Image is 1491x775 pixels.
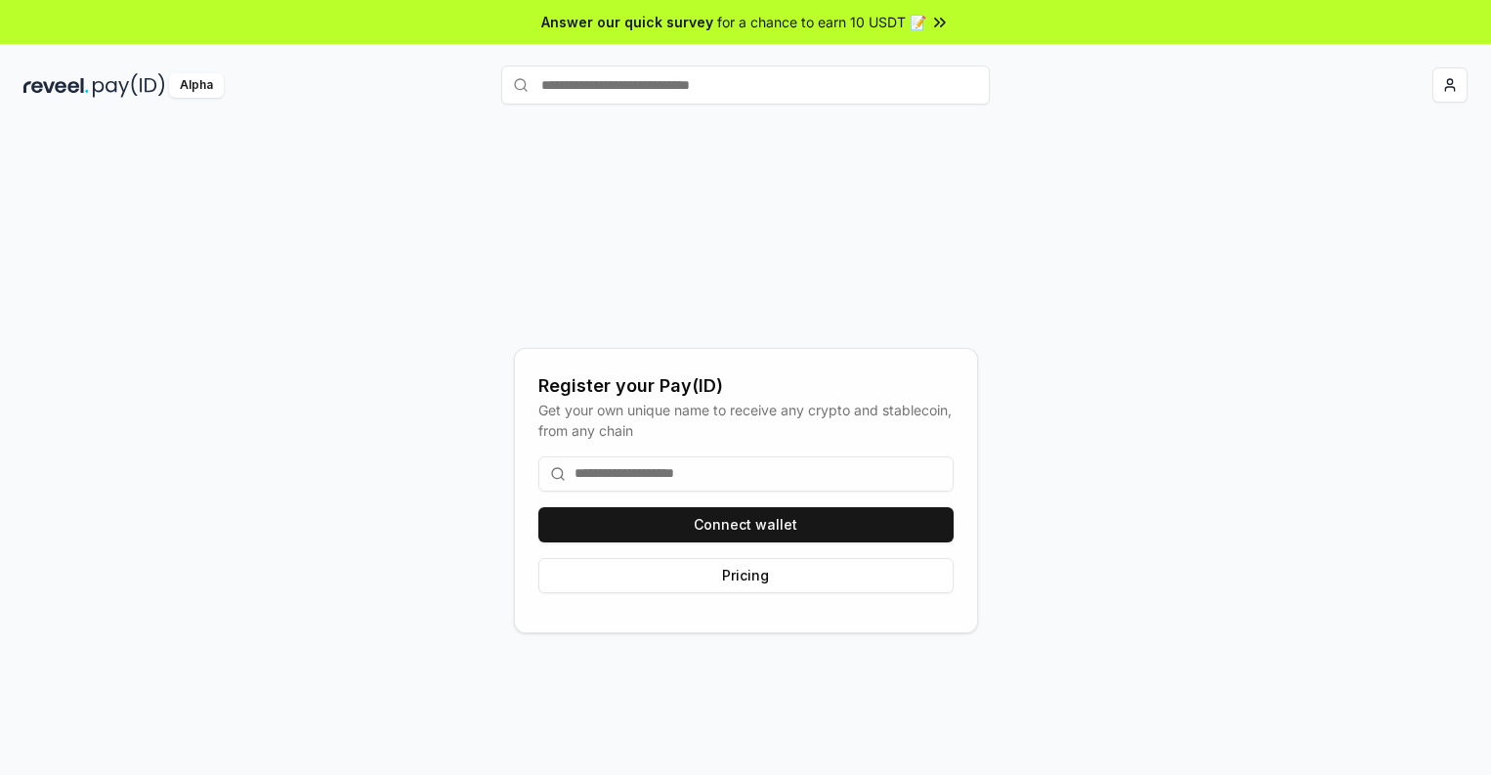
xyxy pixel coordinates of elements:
button: Pricing [538,558,954,593]
div: Alpha [169,73,224,98]
img: pay_id [93,73,165,98]
div: Register your Pay(ID) [538,372,954,400]
span: Answer our quick survey [541,12,713,32]
span: for a chance to earn 10 USDT 📝 [717,12,926,32]
button: Connect wallet [538,507,954,542]
div: Get your own unique name to receive any crypto and stablecoin, from any chain [538,400,954,441]
img: reveel_dark [23,73,89,98]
